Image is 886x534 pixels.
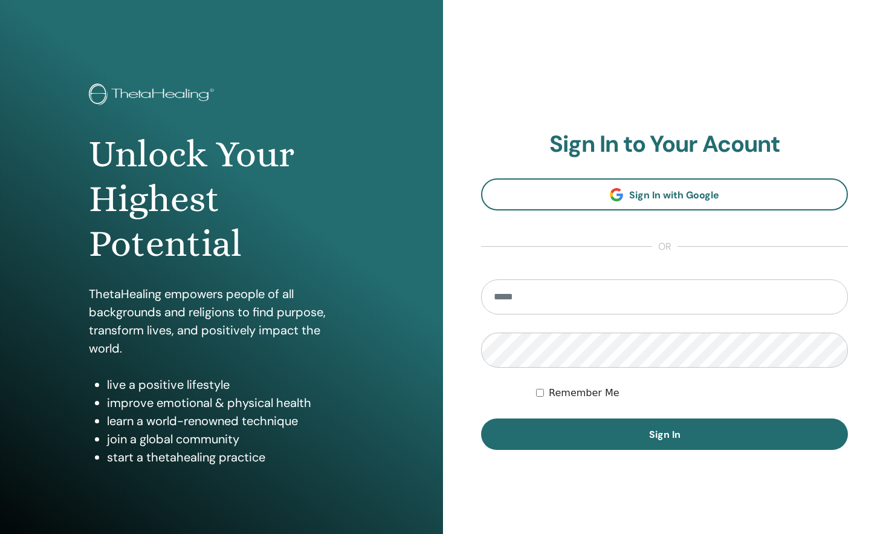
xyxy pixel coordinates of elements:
[481,131,848,158] h2: Sign In to Your Acount
[107,430,354,448] li: join a global community
[107,412,354,430] li: learn a world-renowned technique
[549,386,619,400] label: Remember Me
[89,285,354,357] p: ThetaHealing empowers people of all backgrounds and religions to find purpose, transform lives, a...
[652,239,677,254] span: or
[629,189,719,201] span: Sign In with Google
[481,178,848,210] a: Sign In with Google
[107,394,354,412] li: improve emotional & physical health
[107,448,354,466] li: start a thetahealing practice
[107,376,354,394] li: live a positive lifestyle
[89,132,354,267] h1: Unlock Your Highest Potential
[481,418,848,450] button: Sign In
[536,386,848,400] div: Keep me authenticated indefinitely or until I manually logout
[649,428,681,441] span: Sign In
